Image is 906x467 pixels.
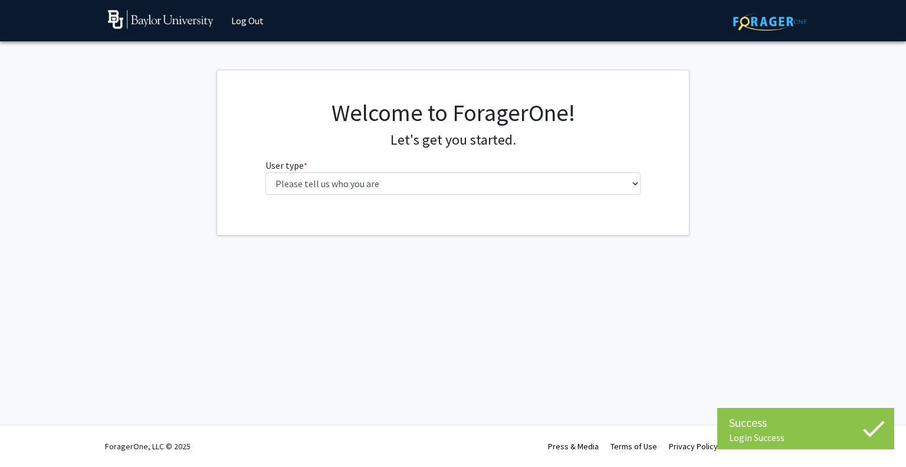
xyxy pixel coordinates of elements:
img: Baylor University Logo [108,10,214,29]
h4: Let's get you started. [265,132,641,149]
label: User type [265,158,307,172]
div: Success [729,414,882,432]
img: ForagerOne Logo [733,12,807,31]
a: Privacy Policy [669,441,718,452]
h1: Welcome to ForagerOne! [265,99,641,127]
a: Terms of Use [610,441,657,452]
a: Press & Media [548,441,599,452]
div: Login Success [729,432,882,443]
div: ForagerOne, LLC © 2025 [105,426,191,467]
